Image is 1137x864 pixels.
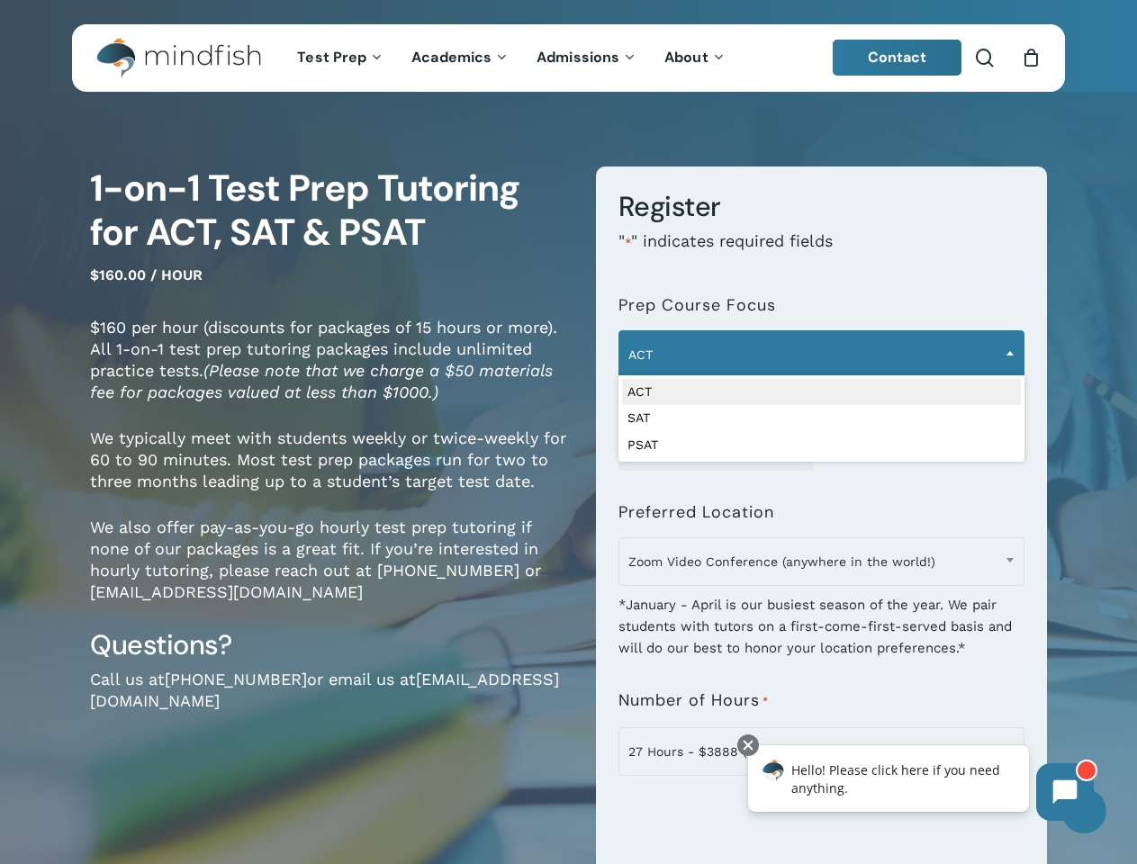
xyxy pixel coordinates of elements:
li: PSAT [622,432,1021,459]
p: " " indicates required fields [618,230,1024,278]
label: Prep Course Focus [618,296,776,314]
span: ACT [619,336,1024,373]
span: 27 Hours - $3888 (targeting 5+ / 200+ point improvement on ACT / SAT; reg. $4320) [618,727,1024,776]
span: Zoom Video Conference (anywhere in the world!) [619,543,1024,580]
em: (Please note that we charge a $50 materials fee for packages valued at less than $1000.) [90,361,553,401]
div: *January - April is our busiest season of the year. We pair students with tutors on a first-come-... [618,582,1024,659]
span: ACT [618,330,1024,379]
label: Preferred Location [618,503,774,521]
a: Admissions [523,50,651,66]
span: Contact [868,48,927,67]
span: 27 Hours - $3888 (targeting 5+ / 200+ point improvement on ACT / SAT; reg. $4320) [619,733,1024,770]
a: Academics [398,50,523,66]
a: Contact [833,40,962,76]
li: SAT [622,405,1021,432]
p: We typically meet with students weekly or twice-weekly for 60 to 90 minutes. Most test prep packa... [90,427,569,517]
nav: Main Menu [284,24,739,92]
span: Zoom Video Conference (anywhere in the world!) [618,537,1024,586]
h3: Questions? [90,627,569,662]
header: Main Menu [72,24,1065,92]
span: Admissions [537,48,619,67]
a: [PHONE_NUMBER] [165,670,307,688]
iframe: Chatbot [729,731,1112,839]
p: We also offer pay-as-you-go hourly test prep tutoring if none of our packages is a great fit. If ... [90,517,569,627]
li: ACT [622,379,1021,406]
span: Test Prep [297,48,366,67]
p: Call us at or email us at [90,669,569,736]
span: About [664,48,708,67]
label: Number of Hours [618,691,769,711]
span: $160.00 / hour [90,266,203,283]
span: Academics [411,48,492,67]
a: About [651,50,740,66]
h3: Register [618,189,1024,224]
iframe: reCAPTCHA [618,787,892,857]
h1: 1-on-1 Test Prep Tutoring for ACT, SAT & PSAT [90,166,569,256]
p: $160 per hour (discounts for packages of 15 hours or more). All 1-on-1 test prep tutoring package... [90,317,569,427]
a: Test Prep [284,50,398,66]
